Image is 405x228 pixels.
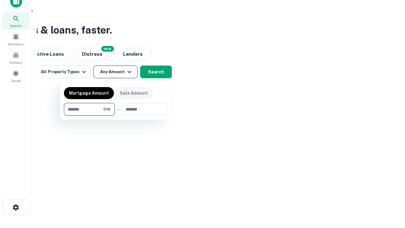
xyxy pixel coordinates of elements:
p: Sale Amount [120,90,148,97]
iframe: Chat Widget [373,177,405,208]
p: Mortgage Amount [69,90,109,97]
span: $1M [103,106,110,112]
div: - [117,103,119,116]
